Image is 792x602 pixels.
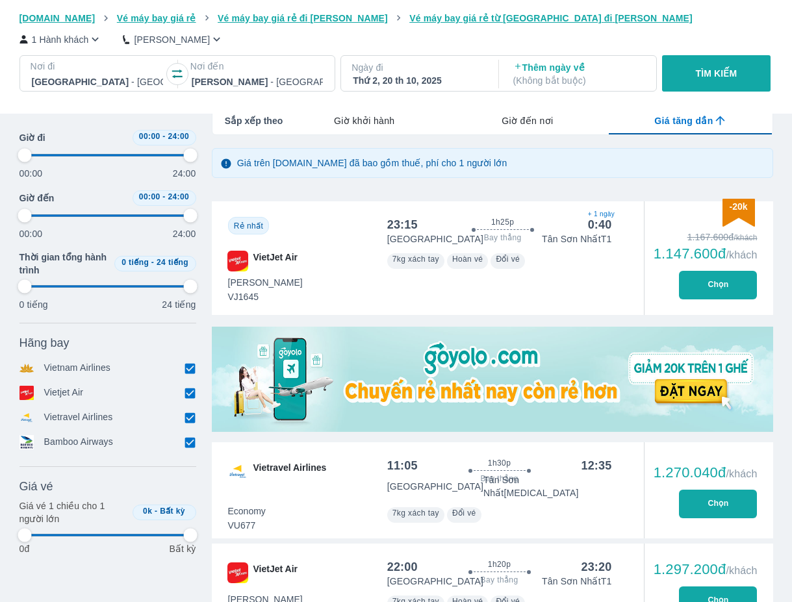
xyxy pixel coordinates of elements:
p: Tân Sơn Nhất [MEDICAL_DATA] [483,473,611,499]
p: 0đ [19,542,30,555]
div: 1.167.600đ [654,231,758,244]
p: Giá vé 1 chiều cho 1 người lớn [19,499,127,525]
div: 0:40 [588,217,612,232]
span: /khách [726,249,757,260]
span: 24:00 [168,192,189,201]
p: [PERSON_NAME] [134,33,210,46]
span: 00:00 [139,132,160,141]
p: Vietravel Airlines [44,410,113,425]
p: Vietnam Airlines [44,361,111,375]
p: 0 tiếng [19,298,48,311]
img: discount [722,199,755,227]
div: lab API tabs example [283,107,772,134]
span: + 1 ngày [588,209,612,219]
span: Vietravel Airlines [253,461,327,482]
p: [GEOGRAPHIC_DATA] [387,575,483,588]
span: 7kg xách tay [392,255,439,264]
p: TÌM KIẾM [696,67,737,80]
span: Bất kỳ [160,507,185,516]
span: [PERSON_NAME] [228,276,303,289]
img: VJ [227,562,248,583]
span: Economy [228,505,266,518]
span: 00:00 [139,192,160,201]
span: VietJet Air [253,251,298,271]
div: 12:35 [581,458,611,473]
span: - [162,132,165,141]
span: Hãng bay [19,335,70,351]
span: Giá tăng dần [654,114,713,127]
span: 1h25p [491,217,514,227]
p: Nơi đến [190,60,324,73]
p: Tân Sơn Nhất T1 [542,232,611,245]
button: Chọn [679,490,757,518]
p: 24 tiếng [162,298,196,311]
div: Thứ 2, 20 th 10, 2025 [353,74,484,87]
button: Chọn [679,271,757,299]
span: Đổi vé [452,508,476,518]
p: 00:00 [19,227,43,240]
span: [DOMAIN_NAME] [19,13,96,23]
div: 23:20 [581,559,611,575]
span: Giờ đến nơi [502,114,553,127]
button: TÌM KIẾM [662,55,771,92]
p: Tân Sơn Nhất T1 [542,575,611,588]
span: VU677 [228,519,266,532]
button: 1 Hành khách [19,32,103,46]
span: Giờ khởi hành [334,114,394,127]
p: Thêm ngày về [513,61,645,87]
p: [GEOGRAPHIC_DATA] [387,232,483,245]
img: VJ [227,251,248,271]
span: - [155,507,157,516]
p: Nơi đi [31,60,164,73]
div: 1.147.600đ [654,246,758,262]
span: Vé máy bay giá rẻ từ [GEOGRAPHIC_DATA] đi [PERSON_NAME] [409,13,693,23]
span: Đổi vé [496,255,520,264]
span: - [162,192,165,201]
span: 1h20p [488,559,511,570]
span: Vé máy bay giá rẻ [117,13,196,23]
span: Hoàn vé [452,255,483,264]
span: 24 tiếng [157,258,188,267]
span: 0 tiếng [121,258,149,267]
span: VietJet Air [253,562,298,583]
span: 24:00 [168,132,189,141]
p: ( Không bắt buộc ) [513,74,645,87]
div: 1.297.200đ [654,562,758,577]
span: Giờ đi [19,131,45,144]
img: media-0 [212,327,773,432]
div: 23:15 [387,217,418,232]
span: Vé máy bay giá rẻ đi [PERSON_NAME] [218,13,388,23]
span: 1h30p [488,458,511,468]
p: Giá trên [DOMAIN_NAME] đã bao gồm thuế, phí cho 1 người lớn [237,157,507,169]
img: VU [227,461,248,482]
span: - [151,258,154,267]
span: /khách [726,468,757,479]
span: 0k [143,507,152,516]
span: -20k [729,201,747,212]
span: Giờ đến [19,192,55,205]
span: Thời gian tổng hành trình [19,251,109,277]
div: 11:05 [387,458,418,473]
p: Ngày đi [351,61,485,74]
p: Bất kỳ [169,542,196,555]
p: 24:00 [173,227,196,240]
span: Sắp xếp theo [225,114,283,127]
p: 1 Hành khách [32,33,89,46]
div: 22:00 [387,559,418,575]
span: VJ1645 [228,290,303,303]
span: Giá vé [19,479,53,494]
span: /khách [726,565,757,576]
p: [GEOGRAPHIC_DATA] [387,480,483,493]
span: Rẻ nhất [234,221,263,231]
nav: breadcrumb [19,12,773,25]
button: [PERSON_NAME] [123,32,224,46]
p: 24:00 [173,167,196,180]
div: 1.270.040đ [654,465,758,481]
p: Bamboo Airways [44,435,113,449]
p: Vietjet Air [44,386,84,400]
p: 00:00 [19,167,43,180]
span: 7kg xách tay [392,508,439,518]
